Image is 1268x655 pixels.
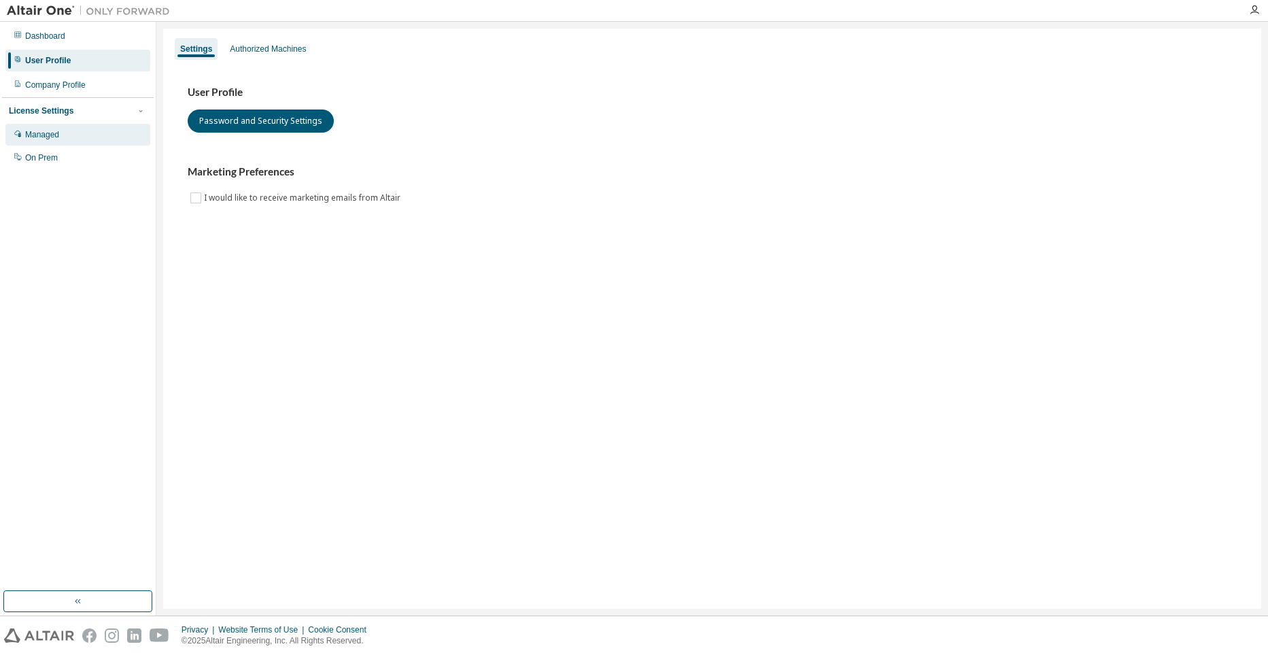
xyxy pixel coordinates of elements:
h3: Marketing Preferences [188,165,1237,179]
img: facebook.svg [82,628,97,643]
div: Managed [25,129,59,140]
img: Altair One [7,4,177,18]
div: Authorized Machines [230,44,306,54]
h3: User Profile [188,86,1237,99]
div: License Settings [9,105,73,116]
div: Privacy [182,624,218,635]
img: linkedin.svg [127,628,141,643]
div: On Prem [25,152,58,163]
div: Settings [180,44,212,54]
div: Dashboard [25,31,65,41]
img: instagram.svg [105,628,119,643]
div: Cookie Consent [308,624,374,635]
div: Company Profile [25,80,86,90]
img: altair_logo.svg [4,628,74,643]
img: youtube.svg [150,628,169,643]
div: User Profile [25,55,71,66]
label: I would like to receive marketing emails from Altair [204,190,403,206]
button: Password and Security Settings [188,110,334,133]
div: Website Terms of Use [218,624,308,635]
p: © 2025 Altair Engineering, Inc. All Rights Reserved. [182,635,375,647]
